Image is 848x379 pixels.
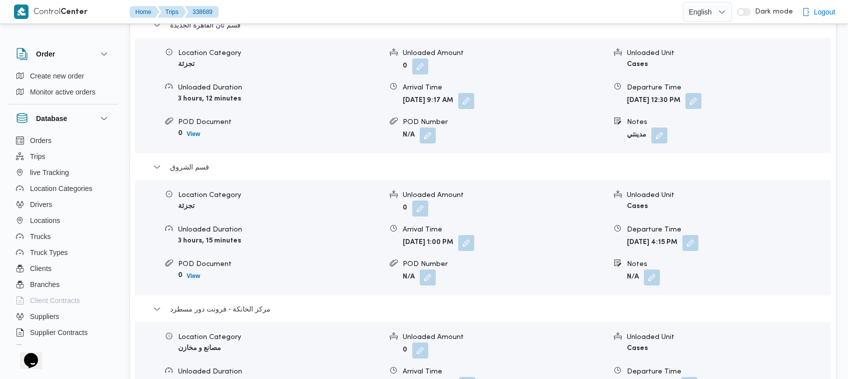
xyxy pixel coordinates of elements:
[627,332,830,342] div: Unloaded Unit
[403,190,606,200] div: Unloaded Amount
[12,148,114,164] button: Trips
[170,303,271,315] span: مركز الخانكة - فرونت دور مسطرد
[158,6,187,18] button: Trips
[30,214,60,226] span: Locations
[178,366,382,377] div: Unloaded Duration
[403,259,606,269] div: POD Number
[30,150,46,162] span: Trips
[185,6,219,18] button: 338689
[183,270,204,282] button: View
[30,246,68,258] span: Truck Types
[30,134,52,146] span: Orders
[30,198,52,210] span: Drivers
[403,131,415,138] b: N/A
[798,2,839,22] button: Logout
[12,324,114,340] button: Supplier Contracts
[178,272,183,278] b: 0
[12,196,114,212] button: Drivers
[12,68,114,84] button: Create new order
[30,70,84,82] span: Create new order
[12,276,114,292] button: Branches
[403,117,606,127] div: POD Number
[627,273,639,280] b: N/A
[187,130,200,137] b: View
[178,203,195,209] b: تجزئة
[178,117,382,127] div: POD Document
[178,345,221,351] b: مصانع و مخازن
[135,38,831,153] div: قسم ثان القاهرة الجديدة
[12,292,114,308] button: Client Contracts
[403,239,453,245] b: [DATE] 1:00 PM
[178,48,382,58] div: Location Category
[178,237,241,244] b: 3 hours, 15 minutes
[30,278,60,290] span: Branches
[403,204,407,211] b: 0
[30,342,55,354] span: Devices
[178,61,195,67] b: تجزئة
[187,272,200,279] b: View
[627,117,830,127] div: Notes
[14,4,29,19] img: X8yXhbKr1z7QwAAAABJRU5ErkJggg==
[30,326,88,338] span: Supplier Contracts
[30,310,59,322] span: Suppliers
[627,190,830,200] div: Unloaded Unit
[178,332,382,342] div: Location Category
[12,84,114,100] button: Monitor active orders
[12,244,114,260] button: Truck Types
[12,308,114,324] button: Suppliers
[627,203,648,209] b: Cases
[30,294,80,306] span: Client Contracts
[12,180,114,196] button: Location Categories
[12,340,114,356] button: Devices
[153,303,813,315] button: مركز الخانكة - فرونت دور مسطرد
[183,128,204,140] button: View
[814,6,835,18] span: Logout
[36,112,67,124] h3: Database
[403,48,606,58] div: Unloaded Amount
[170,19,241,31] span: قسم ثان القاهرة الجديدة
[30,86,96,98] span: Monitor active orders
[61,8,88,16] b: Center
[403,346,407,353] b: 0
[16,48,110,60] button: Order
[12,132,114,148] button: Orders
[12,212,114,228] button: Locations
[627,131,646,138] b: مدينتي
[10,339,42,369] iframe: chat widget
[751,8,793,16] span: Dark mode
[178,82,382,93] div: Unloaded Duration
[30,230,51,242] span: Trucks
[403,273,415,280] b: N/A
[178,130,183,136] b: 0
[170,161,209,173] span: قسم الشروق
[30,166,69,178] span: live Tracking
[12,164,114,180] button: live Tracking
[153,161,813,173] button: قسم الشروق
[12,260,114,276] button: Clients
[178,224,382,235] div: Unloaded Duration
[8,68,118,104] div: Order
[178,190,382,200] div: Location Category
[12,228,114,244] button: Trucks
[403,97,453,103] b: [DATE] 9:17 AM
[403,62,407,69] b: 0
[403,366,606,377] div: Arrival Time
[403,332,606,342] div: Unloaded Amount
[403,224,606,235] div: Arrival Time
[627,48,830,58] div: Unloaded Unit
[8,132,118,349] div: Database
[36,48,55,60] h3: Order
[30,262,52,274] span: Clients
[16,112,110,124] button: Database
[627,224,830,235] div: Departure Time
[627,366,830,377] div: Departure Time
[627,259,830,269] div: Notes
[627,97,680,103] b: [DATE] 12:30 PM
[135,180,831,295] div: قسم الشروق
[30,182,93,194] span: Location Categories
[178,259,382,269] div: POD Document
[178,95,241,102] b: 3 hours, 12 minutes
[627,345,648,351] b: Cases
[153,19,813,31] button: قسم ثان القاهرة الجديدة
